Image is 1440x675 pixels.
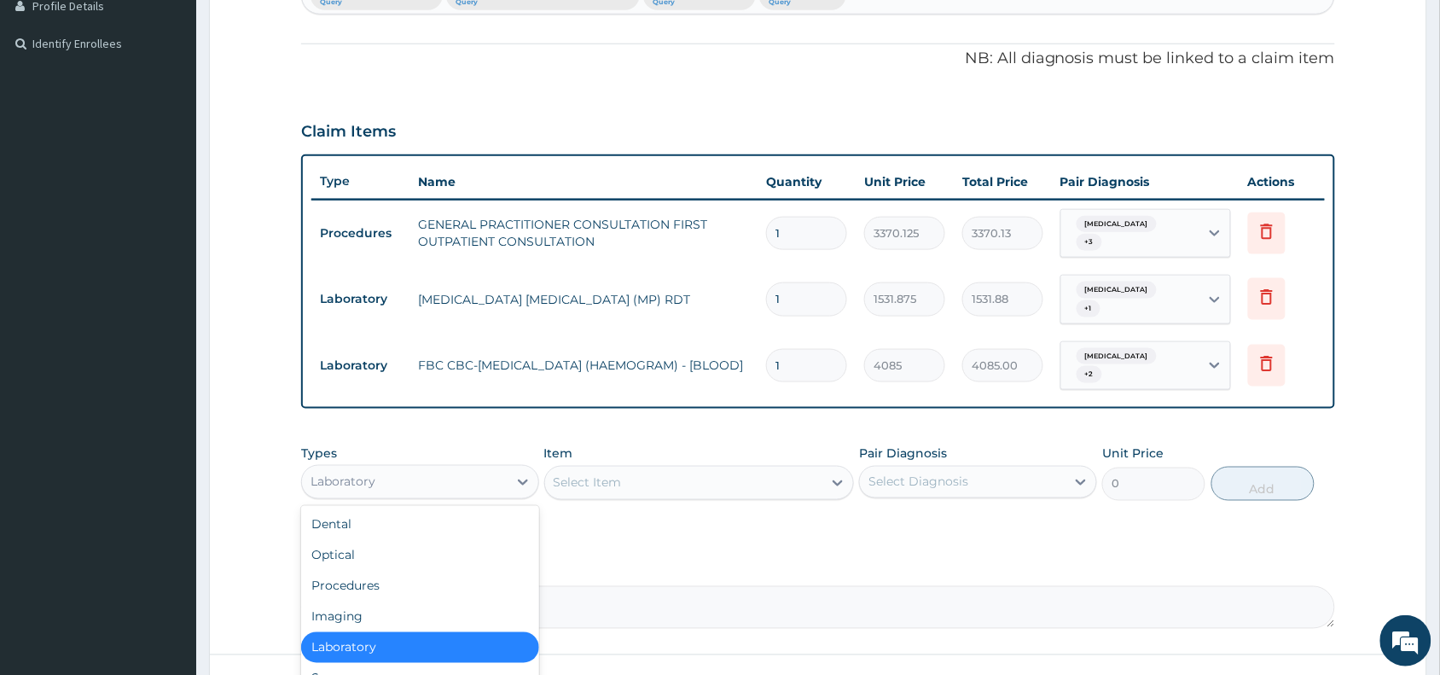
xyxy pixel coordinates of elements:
h3: Claim Items [301,123,396,142]
label: Types [301,446,337,461]
td: [MEDICAL_DATA] [MEDICAL_DATA] (MP) RDT [409,282,758,317]
span: + 2 [1077,366,1102,383]
th: Name [409,165,758,199]
div: Procedures [301,571,539,602]
p: NB: All diagnosis must be linked to a claim item [301,48,1335,70]
span: + 3 [1077,234,1102,251]
th: Actions [1240,165,1325,199]
label: Comment [301,562,1335,577]
div: Select Diagnosis [868,474,968,491]
div: Laboratory [301,632,539,663]
span: We're online! [99,215,235,387]
div: Dental [301,509,539,540]
th: Unit Price [856,165,954,199]
span: + 1 [1077,300,1100,317]
img: d_794563401_company_1708531726252_794563401 [32,85,69,128]
button: Add [1211,467,1315,501]
label: Unit Price [1102,445,1164,462]
span: [MEDICAL_DATA] [1077,216,1157,233]
td: Laboratory [311,283,409,315]
div: Select Item [554,474,622,492]
label: Item [544,445,573,462]
span: [MEDICAL_DATA] [1077,282,1157,299]
div: Laboratory [311,474,375,491]
td: Laboratory [311,350,409,381]
div: Chat with us now [89,96,287,118]
textarea: Type your message and hit 'Enter' [9,466,325,526]
th: Quantity [758,165,856,199]
div: Optical [301,540,539,571]
td: Procedures [311,218,409,249]
th: Total Price [954,165,1052,199]
td: FBC CBC-[MEDICAL_DATA] (HAEMOGRAM) - [BLOOD] [409,348,758,382]
th: Type [311,166,409,197]
th: Pair Diagnosis [1052,165,1240,199]
div: Minimize live chat window [280,9,321,49]
td: GENERAL PRACTITIONER CONSULTATION FIRST OUTPATIENT CONSULTATION [409,207,758,259]
span: [MEDICAL_DATA] [1077,348,1157,365]
label: Pair Diagnosis [859,445,947,462]
div: Imaging [301,602,539,632]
